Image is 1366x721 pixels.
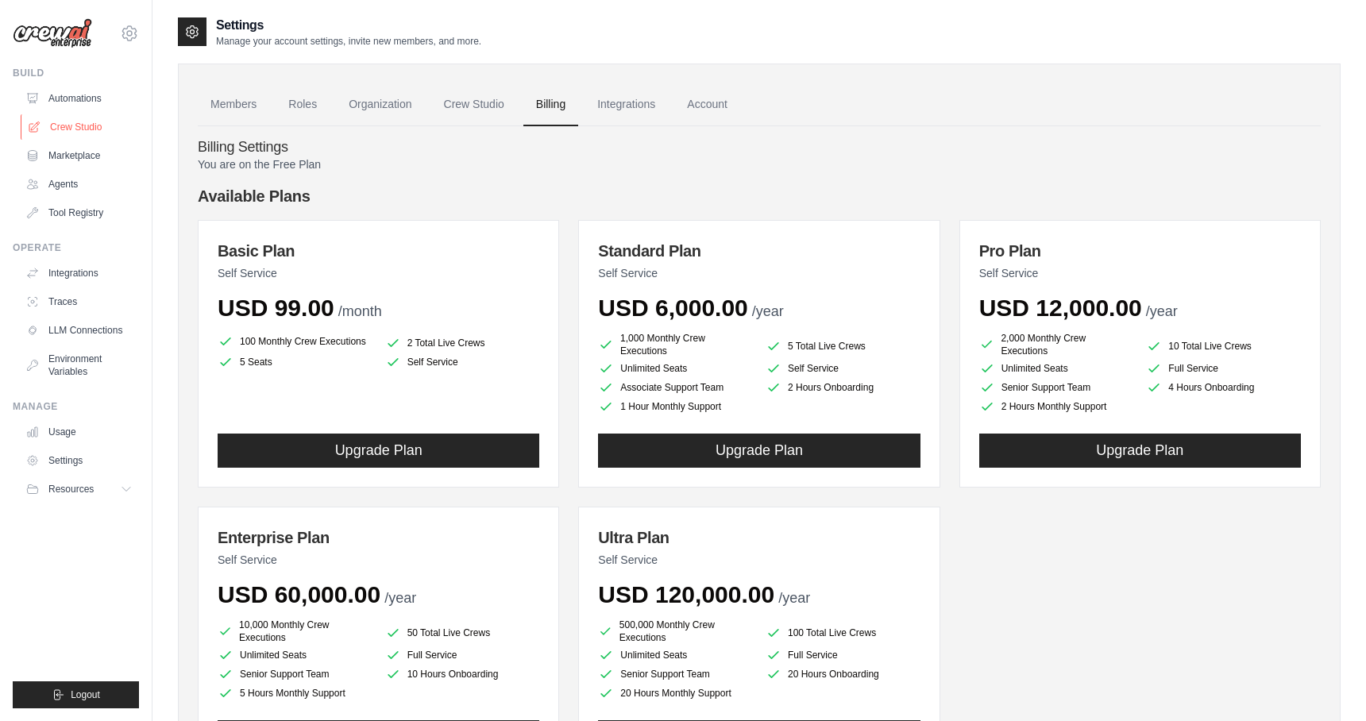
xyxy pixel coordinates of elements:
[48,483,94,495] span: Resources
[218,354,372,370] li: 5 Seats
[198,156,1321,172] p: You are on the Free Plan
[598,619,753,644] li: 500,000 Monthly Crew Executions
[766,335,920,357] li: 5 Total Live Crews
[385,647,540,663] li: Full Service
[598,380,753,395] li: Associate Support Team
[598,240,920,262] h3: Standard Plan
[598,332,753,357] li: 1,000 Monthly Crew Executions
[979,295,1142,321] span: USD 12,000.00
[218,647,372,663] li: Unlimited Seats
[979,265,1301,281] p: Self Service
[198,185,1321,207] h4: Available Plans
[598,526,920,549] h3: Ultra Plan
[13,67,139,79] div: Build
[21,114,141,140] a: Crew Studio
[385,666,540,682] li: 10 Hours Onboarding
[766,360,920,376] li: Self Service
[216,35,481,48] p: Manage your account settings, invite new members, and more.
[979,332,1134,357] li: 2,000 Monthly Crew Executions
[598,265,920,281] p: Self Service
[218,526,539,549] h3: Enterprise Plan
[19,448,139,473] a: Settings
[13,241,139,254] div: Operate
[19,289,139,314] a: Traces
[19,143,139,168] a: Marketplace
[19,318,139,343] a: LLM Connections
[979,240,1301,262] h3: Pro Plan
[979,360,1134,376] li: Unlimited Seats
[218,581,380,607] span: USD 60,000.00
[218,552,539,568] p: Self Service
[218,332,372,351] li: 100 Monthly Crew Executions
[1287,645,1366,721] iframe: Chat Widget
[336,83,424,126] a: Organization
[338,303,382,319] span: /month
[19,172,139,197] a: Agents
[598,295,747,321] span: USD 6,000.00
[1146,380,1301,395] li: 4 Hours Onboarding
[979,380,1134,395] li: Senior Support Team
[19,419,139,445] a: Usage
[598,552,920,568] p: Self Service
[778,590,810,606] span: /year
[19,86,139,111] a: Automations
[766,666,920,682] li: 20 Hours Onboarding
[1146,335,1301,357] li: 10 Total Live Crews
[598,647,753,663] li: Unlimited Seats
[19,200,139,226] a: Tool Registry
[979,434,1301,468] button: Upgrade Plan
[19,346,139,384] a: Environment Variables
[13,681,139,708] button: Logout
[585,83,668,126] a: Integrations
[71,688,100,701] span: Logout
[598,666,753,682] li: Senior Support Team
[218,619,372,644] li: 10,000 Monthly Crew Executions
[276,83,330,126] a: Roles
[384,590,416,606] span: /year
[1146,303,1178,319] span: /year
[13,18,92,48] img: Logo
[766,380,920,395] li: 2 Hours Onboarding
[385,622,540,644] li: 50 Total Live Crews
[598,399,753,414] li: 1 Hour Monthly Support
[385,354,540,370] li: Self Service
[979,399,1134,414] li: 2 Hours Monthly Support
[218,434,539,468] button: Upgrade Plan
[674,83,740,126] a: Account
[431,83,517,126] a: Crew Studio
[198,83,269,126] a: Members
[1287,645,1366,721] div: Widget de chat
[218,240,539,262] h3: Basic Plan
[198,139,1321,156] h4: Billing Settings
[218,295,334,321] span: USD 99.00
[13,400,139,413] div: Manage
[598,581,774,607] span: USD 120,000.00
[216,16,481,35] h2: Settings
[598,434,920,468] button: Upgrade Plan
[19,476,139,502] button: Resources
[218,666,372,682] li: Senior Support Team
[752,303,784,319] span: /year
[385,335,540,351] li: 2 Total Live Crews
[523,83,578,126] a: Billing
[19,260,139,286] a: Integrations
[1146,360,1301,376] li: Full Service
[766,622,920,644] li: 100 Total Live Crews
[598,685,753,701] li: 20 Hours Monthly Support
[766,647,920,663] li: Full Service
[598,360,753,376] li: Unlimited Seats
[218,685,372,701] li: 5 Hours Monthly Support
[218,265,539,281] p: Self Service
